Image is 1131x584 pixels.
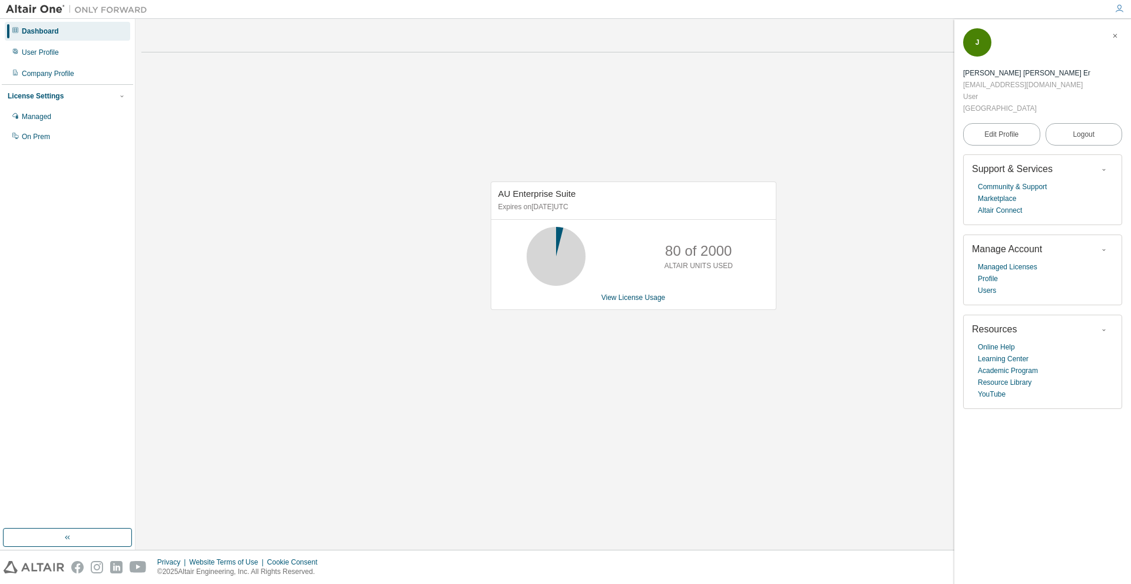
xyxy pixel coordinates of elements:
[6,4,153,15] img: Altair One
[972,324,1017,334] span: Resources
[1046,123,1123,146] button: Logout
[22,132,50,141] div: On Prem
[665,241,732,261] p: 80 of 2000
[972,164,1053,174] span: Support & Services
[157,557,189,567] div: Privacy
[22,69,74,78] div: Company Profile
[963,123,1040,146] a: Edit Profile
[978,353,1029,365] a: Learning Center
[972,244,1042,254] span: Manage Account
[22,112,51,121] div: Managed
[978,365,1038,377] a: Academic Program
[963,79,1090,91] div: [EMAIL_ADDRESS][DOMAIN_NAME]
[664,261,733,271] p: ALTAIR UNITS USED
[978,388,1006,400] a: YouTube
[71,561,84,573] img: facebook.svg
[978,273,998,285] a: Profile
[963,103,1090,114] div: [GEOGRAPHIC_DATA]
[267,557,324,567] div: Cookie Consent
[110,561,123,573] img: linkedin.svg
[978,261,1037,273] a: Managed Licenses
[91,561,103,573] img: instagram.svg
[601,293,666,302] a: View License Usage
[22,27,59,36] div: Dashboard
[978,181,1047,193] a: Community & Support
[978,204,1022,216] a: Altair Connect
[8,91,64,101] div: License Settings
[963,67,1090,79] div: Jennica Ann Enopia
[498,189,576,199] span: AU Enterprise Suite
[978,285,996,296] a: Users
[1073,128,1094,140] span: Logout
[978,193,1016,204] a: Marketplace
[157,567,325,577] p: © 2025 Altair Engineering, Inc. All Rights Reserved.
[978,341,1015,353] a: Online Help
[978,377,1031,388] a: Resource Library
[189,557,267,567] div: Website Terms of Use
[984,130,1018,139] span: Edit Profile
[4,561,64,573] img: altair_logo.svg
[975,38,980,47] span: J
[130,561,147,573] img: youtube.svg
[22,48,59,57] div: User Profile
[498,202,766,212] p: Expires on [DATE] UTC
[963,91,1090,103] div: User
